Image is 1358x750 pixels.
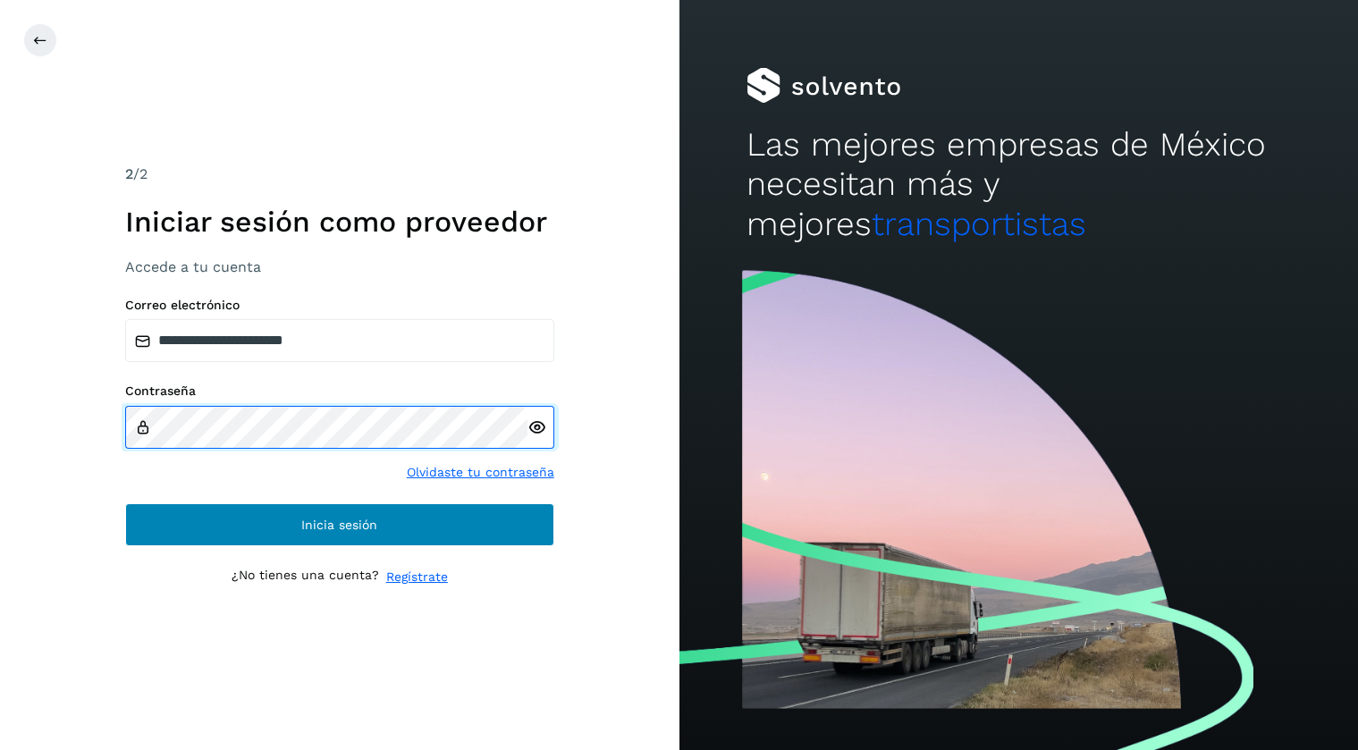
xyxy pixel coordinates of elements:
[301,518,377,531] span: Inicia sesión
[125,503,554,546] button: Inicia sesión
[125,165,133,182] span: 2
[386,568,448,586] a: Regístrate
[125,205,554,239] h1: Iniciar sesión como proveedor
[872,205,1086,243] span: transportistas
[125,258,554,275] h3: Accede a tu cuenta
[125,298,554,313] label: Correo electrónico
[232,568,379,586] p: ¿No tienes una cuenta?
[125,383,554,399] label: Contraseña
[746,125,1290,244] h2: Las mejores empresas de México necesitan más y mejores
[407,463,554,482] a: Olvidaste tu contraseña
[125,164,554,185] div: /2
